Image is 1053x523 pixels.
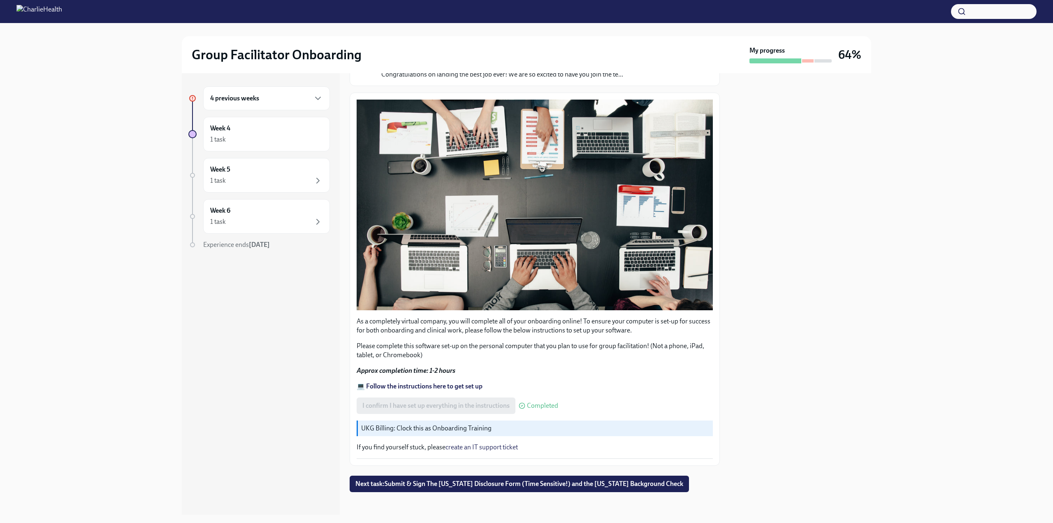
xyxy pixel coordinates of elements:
div: 4 previous weeks [203,86,330,110]
div: 1 task [210,176,226,185]
a: create an IT support ticket [445,443,518,451]
p: Please complete this software set-up on the personal computer that you plan to use for group faci... [357,342,713,360]
a: Week 51 task [188,158,330,193]
h2: Group Facilitator Onboarding [192,46,362,63]
p: UKG Billing: Clock this as Onboarding Training [361,424,710,433]
img: CharlieHealth [16,5,62,18]
span: Completed [527,402,558,409]
strong: My progress [749,46,785,55]
h6: Week 6 [210,206,230,215]
a: Week 61 task [188,199,330,234]
h6: Week 5 [210,165,230,174]
h6: Week 4 [210,124,230,133]
p: Congratulations on landing the best job ever! We are so excited to have you join the te... [381,70,623,79]
strong: Approx completion time: 1-2 hours [357,367,455,374]
div: 1 task [210,217,226,226]
h6: 4 previous weeks [210,94,259,103]
h3: 64% [838,47,861,62]
button: Zoom image [357,100,713,310]
button: Next task:Submit & Sign The [US_STATE] Disclosure Form (Time Sensitive!) and the [US_STATE] Backg... [350,476,689,492]
a: Week 41 task [188,117,330,151]
p: If you find yourself stuck, please [357,443,713,452]
a: 💻 Follow the instructions here to get set up [357,382,482,390]
p: As a completely virtual company, you will complete all of your onboarding online! To ensure your ... [357,317,713,335]
strong: [DATE] [249,241,270,249]
span: Next task : Submit & Sign The [US_STATE] Disclosure Form (Time Sensitive!) and the [US_STATE] Bac... [355,480,683,488]
span: Experience ends [203,241,270,249]
div: 1 task [210,135,226,144]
